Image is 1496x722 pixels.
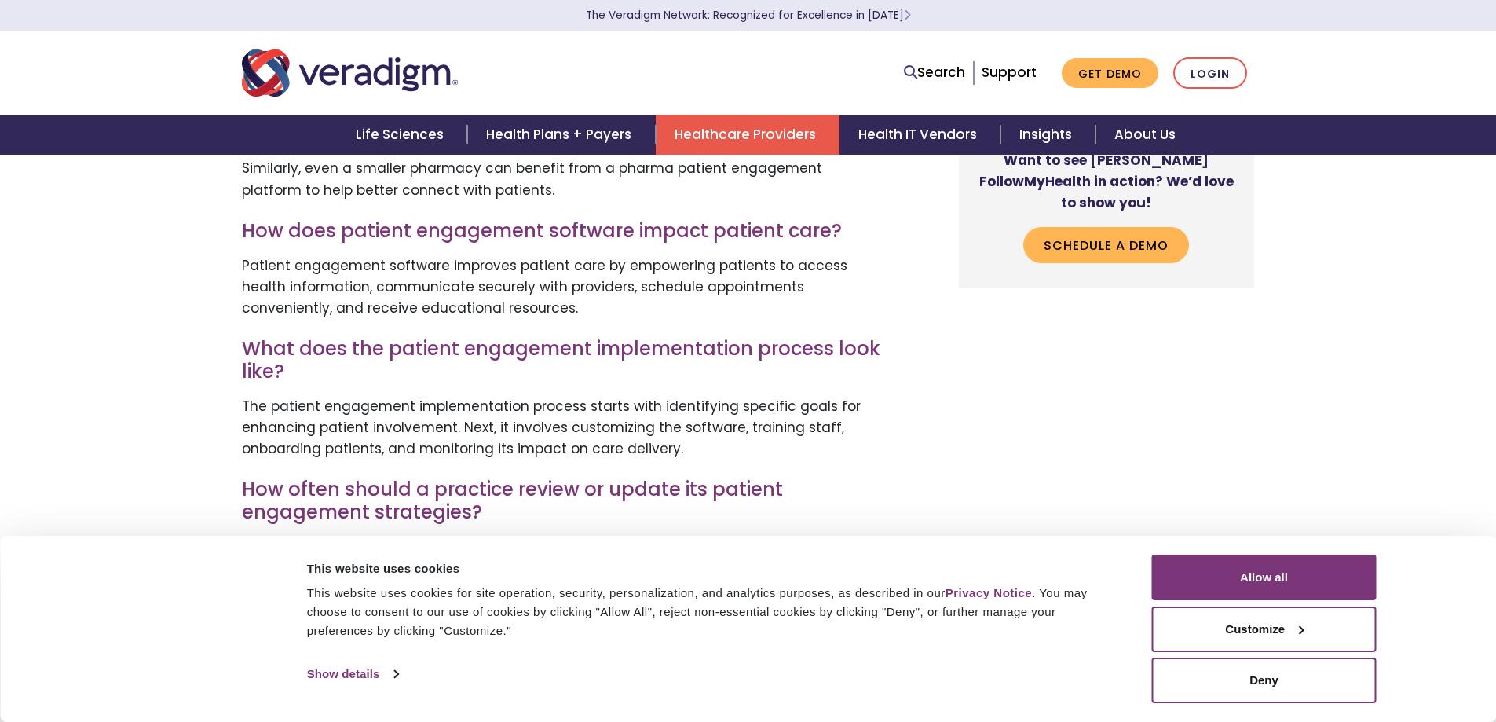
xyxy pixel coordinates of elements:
[242,396,883,460] p: The patient engagement implementation process starts with identifying specific goals for enhancin...
[586,8,911,23] a: The Veradigm Network: Recognized for Excellence in [DATE]Learn More
[1152,658,1377,703] button: Deny
[1152,555,1377,600] button: Allow all
[946,586,1032,599] a: Privacy Notice
[1023,227,1189,263] a: Schedule a Demo
[1152,607,1377,652] button: Customize
[242,255,883,320] p: Patient engagement software improves patient care by empowering patients to access health informa...
[337,115,467,155] a: Life Sciences
[242,47,458,99] img: Veradigm logo
[904,8,911,23] span: Learn More
[307,584,1117,640] div: This website uses cookies for site operation, security, personalization, and analytics purposes, ...
[979,151,1234,212] strong: Want to see [PERSON_NAME] FollowMyHealth in action? We’d love to show you!
[242,220,883,243] h3: How does patient engagement software impact patient care?
[904,62,965,83] a: Search
[1000,115,1095,155] a: Insights
[982,63,1037,82] a: Support
[1173,57,1247,90] a: Login
[839,115,1000,155] a: Health IT Vendors
[1095,115,1194,155] a: About Us
[656,115,839,155] a: Healthcare Providers
[307,559,1117,578] div: This website uses cookies
[307,662,398,686] a: Show details
[242,158,883,200] p: Similarly, even a smaller pharmacy can benefit from a pharma patient engagement platform to help ...
[467,115,655,155] a: Health Plans + Payers
[1062,58,1158,89] a: Get Demo
[242,478,883,524] h3: How often should a practice review or update its patient engagement strategies?
[242,338,883,383] h3: What does the patient engagement implementation process look like?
